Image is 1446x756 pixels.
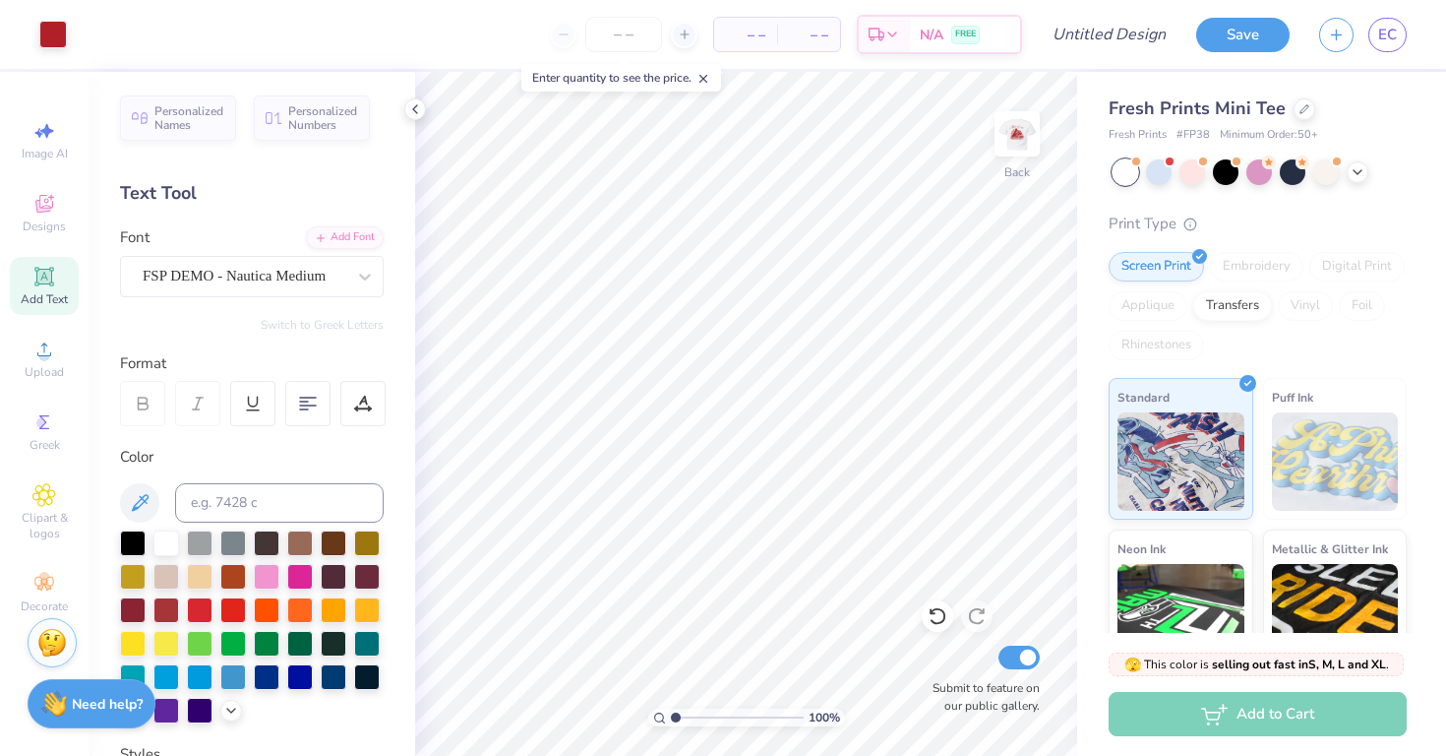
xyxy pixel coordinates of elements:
div: Text Tool [120,180,384,207]
span: Decorate [21,598,68,614]
div: Applique [1109,291,1187,321]
button: Save [1196,18,1290,52]
img: Back [997,114,1037,154]
span: EC [1378,24,1397,46]
span: 🫣 [1124,656,1141,674]
div: Format [120,352,386,375]
span: Designs [23,219,66,234]
span: Greek [30,437,60,453]
div: Color [120,446,384,469]
span: Personalized Numbers [288,104,358,132]
span: Metallic & Glitter Ink [1272,538,1388,559]
span: Image AI [22,146,68,161]
img: Metallic & Glitter Ink [1272,564,1399,662]
span: This color is . [1124,656,1389,673]
span: – – [726,25,765,45]
div: Foil [1339,291,1385,321]
div: Transfers [1193,291,1272,321]
button: Switch to Greek Letters [261,317,384,333]
strong: selling out fast in S, M, L and XL [1212,657,1386,672]
img: Puff Ink [1272,412,1399,511]
span: Fresh Prints [1109,127,1167,144]
label: Font [120,226,150,249]
img: Neon Ink [1117,564,1244,662]
div: Enter quantity to see the price. [521,64,721,92]
label: Submit to feature on our public gallery. [922,679,1040,715]
span: FREE [955,28,976,41]
img: Standard [1117,412,1244,511]
input: – – [585,17,662,52]
strong: Need help? [72,695,143,714]
span: Personalized Names [154,104,224,132]
span: N/A [920,25,943,45]
span: Minimum Order: 50 + [1220,127,1318,144]
span: – – [789,25,828,45]
span: Puff Ink [1272,387,1313,408]
div: Vinyl [1278,291,1333,321]
div: Add Font [306,226,384,249]
input: e.g. 7428 c [175,483,384,523]
div: Print Type [1109,213,1407,235]
div: Rhinestones [1109,331,1204,360]
span: Neon Ink [1117,538,1166,559]
span: Add Text [21,291,68,307]
span: Fresh Prints Mini Tee [1109,96,1286,120]
span: Upload [25,364,64,380]
span: # FP38 [1176,127,1210,144]
span: 100 % [809,709,840,726]
div: Back [1004,163,1030,181]
div: Screen Print [1109,252,1204,282]
span: Standard [1117,387,1170,408]
span: Clipart & logos [10,510,79,541]
input: Untitled Design [1037,15,1181,54]
div: Embroidery [1210,252,1303,282]
a: EC [1368,18,1407,52]
div: Digital Print [1309,252,1405,282]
